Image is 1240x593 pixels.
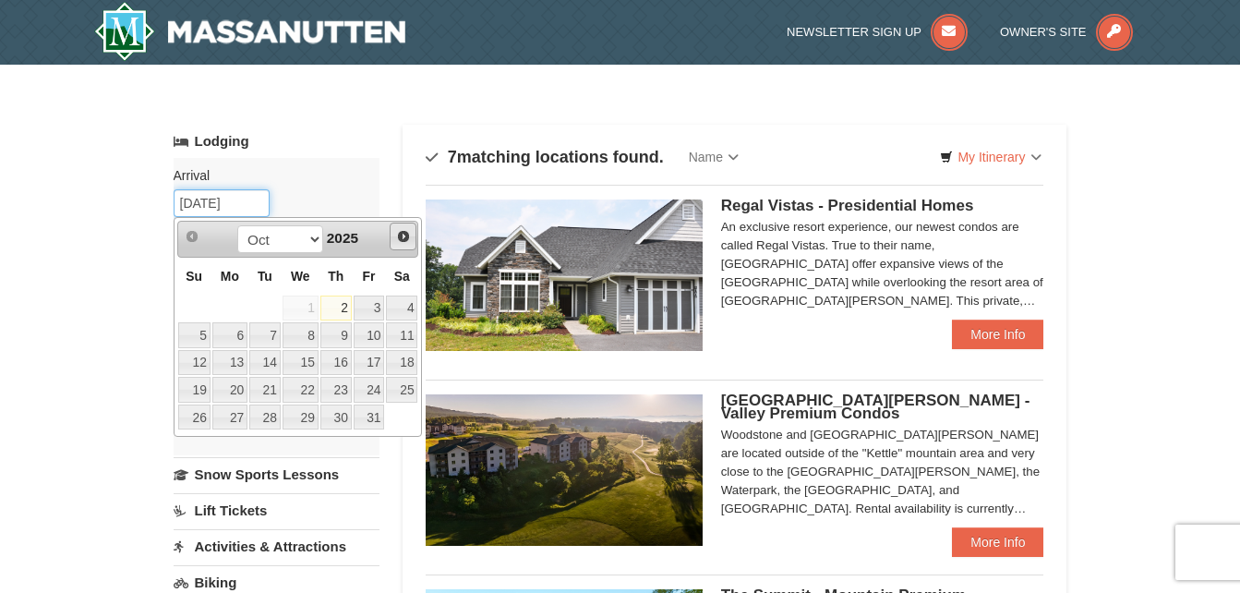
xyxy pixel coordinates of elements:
[221,269,239,284] span: Monday
[320,350,352,376] a: 16
[386,377,417,403] a: 25
[1000,25,1133,39] a: Owner's Site
[327,230,358,246] span: 2025
[721,392,1030,422] span: [GEOGRAPHIC_DATA][PERSON_NAME] - Valley Premium Condos
[363,269,376,284] span: Friday
[675,139,752,175] a: Name
[787,25,968,39] a: Newsletter Sign Up
[354,322,385,348] a: 10
[249,350,281,376] a: 14
[952,527,1043,557] a: More Info
[174,125,379,158] a: Lodging
[185,229,199,244] span: Prev
[212,350,247,376] a: 13
[212,322,247,348] a: 6
[386,322,417,348] a: 11
[354,350,385,376] a: 17
[320,405,352,430] a: 30
[212,377,247,403] a: 20
[283,377,319,403] a: 22
[328,269,343,284] span: Thursday
[721,197,974,214] span: Regal Vistas - Presidential Homes
[174,493,379,527] a: Lift Tickets
[386,350,417,376] a: 18
[448,148,457,166] span: 7
[283,405,319,430] a: 29
[320,322,352,348] a: 9
[291,269,310,284] span: Wednesday
[390,223,417,250] a: Next
[721,218,1044,310] div: An exclusive resort experience, our newest condos are called Regal Vistas. True to their name, [G...
[283,296,319,321] span: 1
[394,269,410,284] span: Saturday
[178,405,211,430] a: 26
[1000,25,1087,39] span: Owner's Site
[249,322,281,348] a: 7
[174,457,379,491] a: Snow Sports Lessons
[249,377,281,403] a: 21
[94,2,406,61] img: Massanutten Resort Logo
[426,200,703,351] img: 19218991-1-902409a9.jpg
[178,377,211,403] a: 19
[258,269,272,284] span: Tuesday
[426,394,703,546] img: 19219041-4-ec11c166.jpg
[787,25,921,39] span: Newsletter Sign Up
[178,350,211,376] a: 12
[283,350,319,376] a: 15
[426,148,664,166] h4: matching locations found.
[174,166,366,185] label: Arrival
[396,229,411,244] span: Next
[354,405,385,430] a: 31
[178,322,211,348] a: 5
[320,296,352,321] a: 2
[386,296,417,321] a: 4
[952,320,1043,349] a: More Info
[174,529,379,563] a: Activities & Attractions
[721,426,1044,518] div: Woodstone and [GEOGRAPHIC_DATA][PERSON_NAME] are located outside of the "Kettle" mountain area an...
[212,405,247,430] a: 27
[928,143,1053,171] a: My Itinerary
[249,405,281,430] a: 28
[354,296,385,321] a: 3
[283,322,319,348] a: 8
[354,377,385,403] a: 24
[94,2,406,61] a: Massanutten Resort
[320,377,352,403] a: 23
[186,269,202,284] span: Sunday
[180,224,206,249] a: Prev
